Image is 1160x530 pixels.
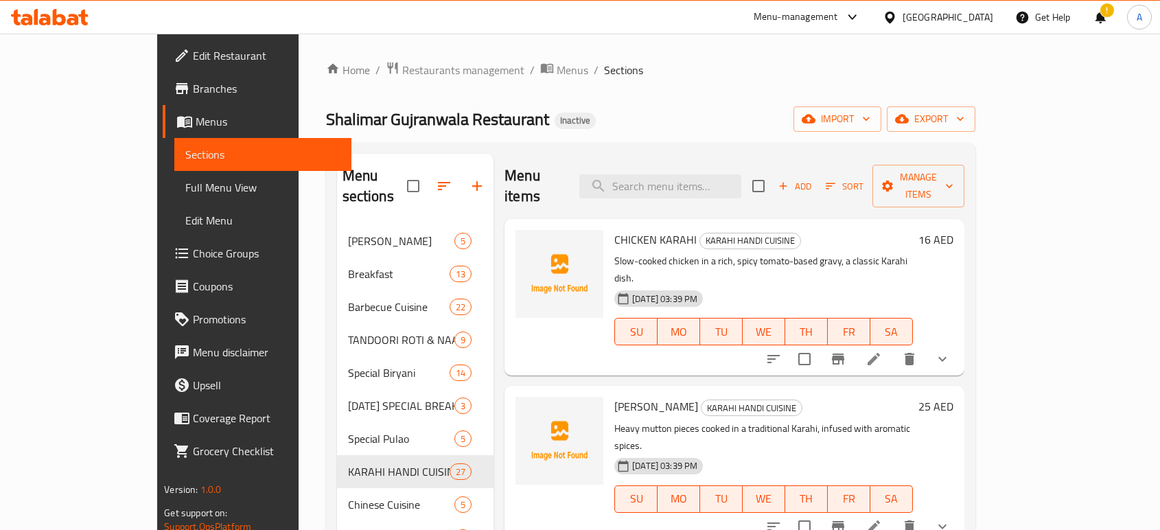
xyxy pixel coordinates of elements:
svg: Show Choices [934,351,951,367]
span: 22 [450,301,471,314]
li: / [530,62,535,78]
img: MUTTON KARAHI [515,397,603,485]
span: 5 [455,498,471,511]
span: 5 [455,235,471,248]
span: Add item [773,176,817,197]
span: [DATE] 03:39 PM [627,292,703,306]
span: SU [620,322,652,342]
h6: 16 AED [918,230,953,249]
button: MO [658,485,700,513]
button: FR [828,485,870,513]
div: KARAHI HANDI CUISINE27 [337,455,494,488]
span: Restaurants management [402,62,524,78]
span: Add [776,178,813,194]
div: Chinese Cuisine5 [337,488,494,521]
span: Edit Menu [185,212,340,229]
button: export [887,106,975,132]
div: Barbecue Cuisine22 [337,290,494,323]
li: / [594,62,599,78]
div: Breakfast13 [337,257,494,290]
a: Restaurants management [386,61,524,79]
button: TH [785,318,828,345]
span: 3 [455,400,471,413]
button: SA [870,485,913,513]
a: Edit Restaurant [163,39,351,72]
input: search [579,174,741,198]
span: MO [663,489,695,509]
span: SA [876,489,907,509]
span: Sort items [817,176,872,197]
a: Upsell [163,369,351,402]
span: WE [748,322,780,342]
span: Choice Groups [193,245,340,262]
span: 9 [455,334,471,347]
button: Sort [822,176,867,197]
span: TH [791,489,822,509]
a: Coupons [163,270,351,303]
button: TH [785,485,828,513]
a: Branches [163,72,351,105]
h2: Menu items [504,165,563,207]
div: [PERSON_NAME]5 [337,224,494,257]
div: Menu-management [754,9,838,25]
span: Get support on: [164,504,227,522]
span: Coverage Report [193,410,340,426]
button: SU [614,485,658,513]
button: WE [743,485,785,513]
span: TH [791,322,822,342]
span: 27 [450,465,471,479]
p: Heavy mutton pieces cooked in a traditional Karahi, infused with aromatic spices. [614,420,913,454]
span: KARAHI HANDI CUISINE [348,463,450,480]
span: Menus [557,62,588,78]
span: WE [748,489,780,509]
span: TU [706,322,737,342]
a: Sections [174,138,351,171]
span: 14 [450,367,471,380]
button: MO [658,318,700,345]
span: FR [833,322,865,342]
a: Promotions [163,303,351,336]
button: TU [700,318,743,345]
span: Sections [604,62,643,78]
span: Inactive [555,115,596,126]
button: delete [893,343,926,376]
a: Menus [540,61,588,79]
button: WE [743,318,785,345]
span: KARAHI HANDI CUISINE [701,400,802,416]
div: [GEOGRAPHIC_DATA] [903,10,993,25]
span: Select section [744,172,773,200]
button: SA [870,318,913,345]
button: Add [773,176,817,197]
span: Version: [164,481,198,498]
div: Inactive [555,113,596,129]
span: 5 [455,433,471,446]
button: Manage items [872,165,964,207]
span: [DATE] 03:39 PM [627,459,703,472]
button: Add section [461,170,494,203]
div: KARAHI HANDI CUISINE [699,233,801,249]
span: import [804,111,870,128]
span: TU [706,489,737,509]
span: Sections [185,146,340,163]
span: CHICKEN KARAHI [614,229,697,250]
a: Choice Groups [163,237,351,270]
div: items [454,233,472,249]
span: [PERSON_NAME] [348,233,454,249]
a: Full Menu View [174,171,351,204]
span: Chinese Cuisine [348,496,454,513]
button: Branch-specific-item [822,343,855,376]
a: Menu disclaimer [163,336,351,369]
div: items [454,332,472,348]
li: / [375,62,380,78]
div: items [450,266,472,282]
span: SA [876,322,907,342]
span: Sort sections [428,170,461,203]
div: SUNDAY SPECIAL BREAKFAST [348,397,454,414]
span: Shalimar Gujranwala Restaurant [326,104,549,135]
nav: breadcrumb [326,61,975,79]
div: [DATE] SPECIAL BREAKFAST3 [337,389,494,422]
button: show more [926,343,959,376]
span: Barbecue Cuisine [348,299,450,315]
